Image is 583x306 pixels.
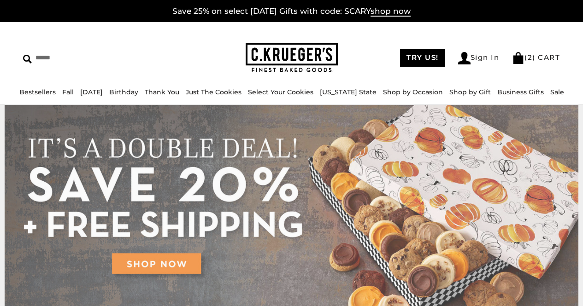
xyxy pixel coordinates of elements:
span: 2 [528,53,533,62]
img: Account [458,52,471,64]
a: [US_STATE] State [320,88,377,96]
a: Sign In [458,52,500,64]
img: Search [23,55,32,64]
input: Search [23,51,146,65]
a: [DATE] [80,88,103,96]
a: (2) CART [512,53,560,62]
span: shop now [371,6,411,17]
img: C.KRUEGER'S [246,43,338,73]
a: Thank You [145,88,179,96]
img: Bag [512,52,524,64]
a: Bestsellers [19,88,56,96]
a: Just The Cookies [186,88,241,96]
a: Select Your Cookies [248,88,313,96]
a: Save 25% on select [DATE] Gifts with code: SCARYshop now [172,6,411,17]
a: Birthday [109,88,138,96]
a: TRY US! [400,49,445,67]
a: Shop by Gift [449,88,491,96]
a: Business Gifts [497,88,544,96]
a: Fall [62,88,74,96]
a: Sale [550,88,564,96]
a: Shop by Occasion [383,88,443,96]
